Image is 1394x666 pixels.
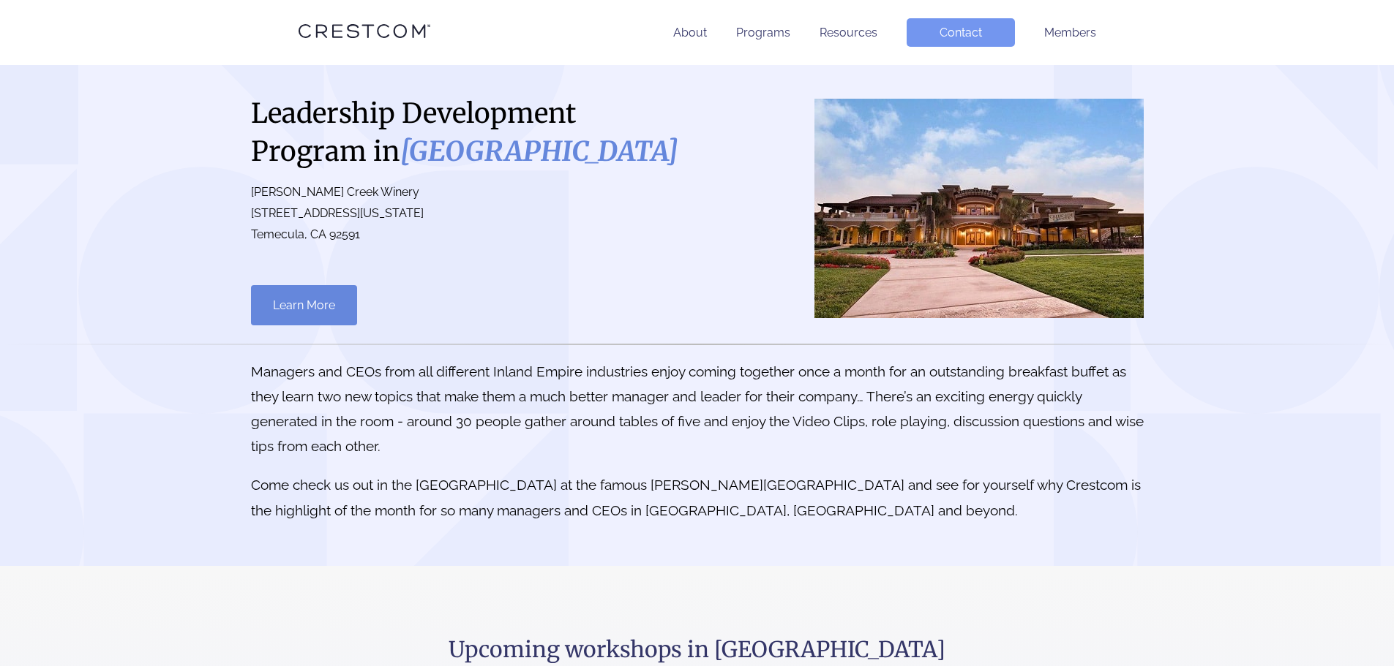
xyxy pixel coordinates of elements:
[181,635,1213,665] h2: Upcoming workshops in [GEOGRAPHIC_DATA]
[736,26,790,39] a: Programs
[907,18,1015,47] a: Contact
[251,285,357,325] a: Learn More
[673,26,707,39] a: About
[251,472,1144,522] p: Come check us out in the [GEOGRAPHIC_DATA] at the famous [PERSON_NAME][GEOGRAPHIC_DATA] and see f...
[814,99,1144,318] img: Riverside County South
[251,359,1144,459] p: Managers and CEOs from all different Inland Empire industries enjoy coming together once a month ...
[251,182,683,245] p: [PERSON_NAME] Creek Winery [STREET_ADDRESS][US_STATE] Temecula, CA 92591
[1044,26,1096,39] a: Members
[820,26,877,39] a: Resources
[251,94,683,170] h1: Leadership Development Program in
[400,135,678,168] i: [GEOGRAPHIC_DATA]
